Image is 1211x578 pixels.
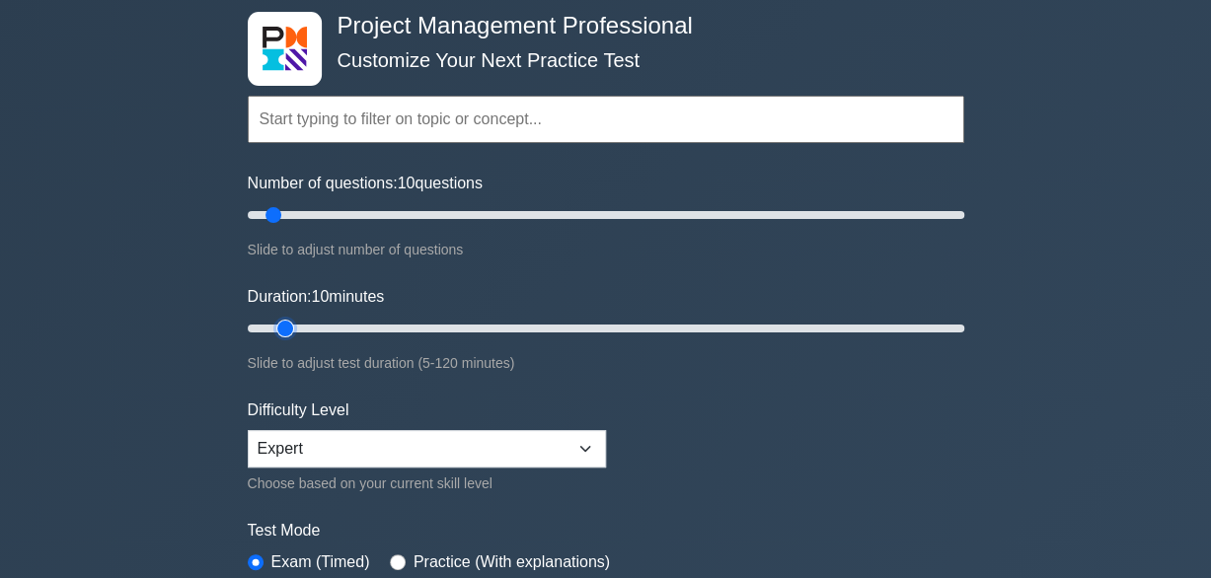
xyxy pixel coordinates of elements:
label: Duration: minutes [248,285,385,309]
span: 10 [311,288,329,305]
label: Exam (Timed) [271,550,370,574]
div: Slide to adjust test duration (5-120 minutes) [248,351,964,375]
label: Difficulty Level [248,398,349,422]
label: Test Mode [248,519,964,542]
h4: Project Management Professional [330,12,868,40]
div: Choose based on your current skill level [248,471,606,495]
label: Number of questions: questions [248,172,483,195]
div: Slide to adjust number of questions [248,238,964,261]
span: 10 [398,175,416,191]
input: Start typing to filter on topic or concept... [248,96,964,143]
label: Practice (With explanations) [414,550,610,574]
